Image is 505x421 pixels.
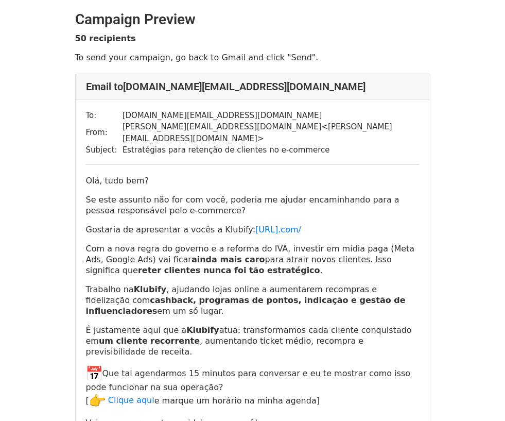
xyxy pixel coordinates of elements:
[86,243,420,276] p: Com a nova regra do governo e a reforma do IVA, investir em mídia paga (Meta Ads, Google Ads) vai...
[191,255,265,264] strong: ainda mais caro
[108,395,154,405] a: Clique aqui
[86,121,123,144] td: From:
[86,284,420,316] p: Trabalho na , ajudando lojas online a aumentarem recompras e fidelização com em um só lugar.
[89,393,106,409] img: 👉
[75,52,430,63] p: To send your campaign, go back to Gmail and click "Send".
[138,265,320,275] strong: reter clientes nunca foi tão estratégico
[134,284,167,294] strong: Klubify
[86,224,420,235] p: Gostaria de apresentar a vocês a Klubify:
[86,194,420,216] p: Se este assunto não for com você, poderia me ajudar encaminhando para a pessoa responsável pelo e...
[86,144,123,156] td: Subject:
[86,325,420,357] p: É justamente aqui que a atua: transformamos cada cliente conquistado em , aumentando ticket médio...
[255,225,301,234] a: [URL].com/
[86,365,420,409] p: Que tal agendarmos 15 minutos para conversar e eu te mostrar como isso pode funcionar na sua oper...
[75,11,430,28] h2: Campaign Preview
[86,365,102,382] img: 📅
[123,144,420,156] td: Estratégias para retenção de clientes no e-commerce
[186,325,219,335] b: Klubify
[86,80,420,93] h4: Email to [DOMAIN_NAME][EMAIL_ADDRESS][DOMAIN_NAME]
[123,110,420,122] td: [DOMAIN_NAME][EMAIL_ADDRESS][DOMAIN_NAME]
[75,33,136,43] strong: 50 recipients
[123,121,420,144] td: [PERSON_NAME][EMAIL_ADDRESS][DOMAIN_NAME] < [PERSON_NAME][EMAIL_ADDRESS][DOMAIN_NAME] >
[86,295,406,316] strong: cashback, programas de pontos, indicação e gestão de influenciadores
[99,336,200,346] strong: um cliente recorrente
[86,110,123,122] td: To:
[86,175,420,186] p: Olá, tudo bem?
